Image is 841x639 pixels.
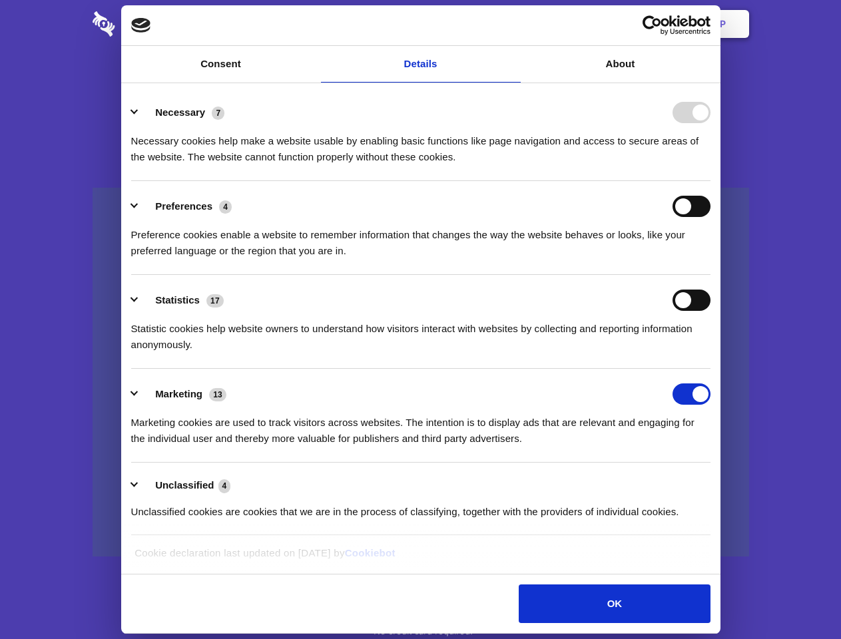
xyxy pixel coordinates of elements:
a: Pricing [391,3,449,45]
button: Preferences (4) [131,196,240,217]
img: logo [131,18,151,33]
div: Cookie declaration last updated on [DATE] by [125,545,716,571]
button: Statistics (17) [131,290,232,311]
div: Statistic cookies help website owners to understand how visitors interact with websites by collec... [131,311,710,353]
a: Details [321,46,521,83]
div: Unclassified cookies are cookies that we are in the process of classifying, together with the pro... [131,494,710,520]
iframe: Drift Widget Chat Controller [774,572,825,623]
label: Marketing [155,388,202,399]
a: Contact [540,3,601,45]
label: Statistics [155,294,200,306]
span: 4 [218,479,231,493]
label: Necessary [155,106,205,118]
a: About [521,46,720,83]
img: logo-wordmark-white-trans-d4663122ce5f474addd5e946df7df03e33cb6a1c49d2221995e7729f52c070b2.svg [93,11,206,37]
a: Cookiebot [345,547,396,558]
h4: Auto-redaction of sensitive data, encrypted data sharing and self-destructing private chats. Shar... [93,121,749,165]
button: Necessary (7) [131,102,233,123]
span: 7 [212,106,224,120]
button: Unclassified (4) [131,477,239,494]
h1: Eliminate Slack Data Loss. [93,60,749,108]
span: 17 [206,294,224,308]
button: Marketing (13) [131,383,235,405]
a: Usercentrics Cookiebot - opens in a new window [594,15,710,35]
a: Consent [121,46,321,83]
div: Marketing cookies are used to track visitors across websites. The intention is to display ads tha... [131,405,710,447]
div: Preference cookies enable a website to remember information that changes the way the website beha... [131,217,710,259]
a: Wistia video thumbnail [93,188,749,557]
span: 13 [209,388,226,401]
span: 4 [219,200,232,214]
a: Login [604,3,662,45]
label: Preferences [155,200,212,212]
button: OK [519,584,710,623]
div: Necessary cookies help make a website usable by enabling basic functions like page navigation and... [131,123,710,165]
